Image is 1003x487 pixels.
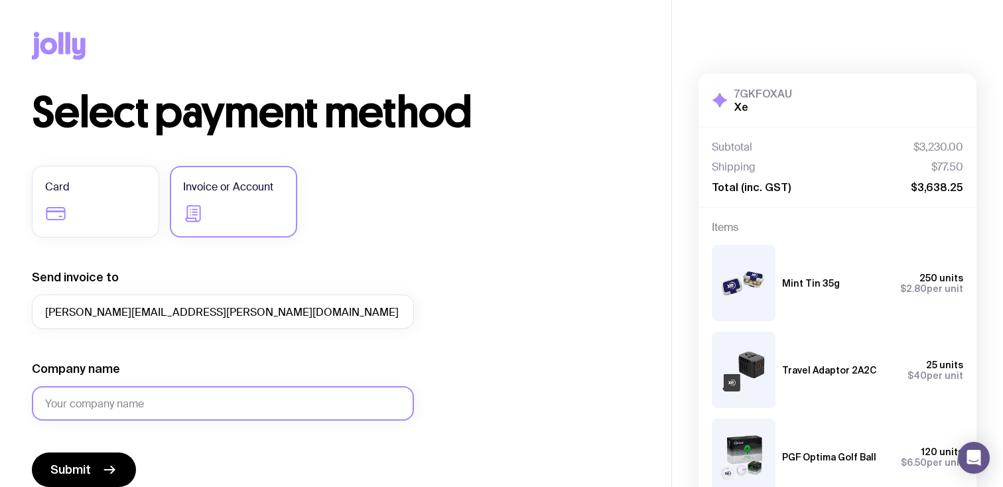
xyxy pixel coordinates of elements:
h3: PGF Optima Golf Ball [782,452,876,462]
button: Submit [32,452,136,487]
span: per unit [900,283,963,294]
h2: Xe [734,100,792,113]
span: $40 [907,370,927,381]
span: Total (inc. GST) [712,180,791,194]
span: $3,638.25 [911,180,963,194]
span: Subtotal [712,141,752,154]
span: $2.80 [900,283,927,294]
span: $77.50 [931,161,963,174]
span: Card [45,179,70,195]
label: Send invoice to [32,269,119,285]
span: $6.50 [901,457,927,468]
div: Open Intercom Messenger [958,442,990,474]
h4: Items [712,221,963,234]
span: 25 units [926,360,963,370]
h3: Travel Adaptor 2A2C [782,365,876,376]
span: 120 units [921,447,963,457]
span: 250 units [919,273,963,283]
span: Invoice or Account [183,179,273,195]
span: Submit [50,462,91,478]
label: Company name [32,361,120,377]
span: per unit [901,457,963,468]
span: $3,230.00 [913,141,963,154]
input: Your company name [32,386,414,421]
span: per unit [907,370,963,381]
h3: 7GKFOXAU [734,87,792,100]
input: accounts@company.com [32,295,414,329]
span: Shipping [712,161,756,174]
h1: Select payment method [32,92,639,134]
h3: Mint Tin 35g [782,278,840,289]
